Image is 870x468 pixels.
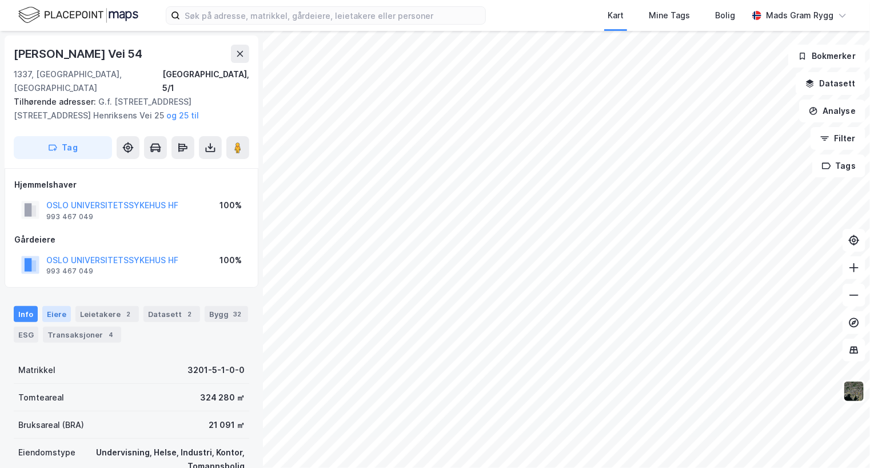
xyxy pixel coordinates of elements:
[123,308,134,320] div: 2
[105,329,117,340] div: 4
[46,267,93,276] div: 993 467 049
[811,127,865,150] button: Filter
[18,363,55,377] div: Matrikkel
[143,306,200,322] div: Datasett
[14,136,112,159] button: Tag
[799,100,865,122] button: Analyse
[205,306,248,322] div: Bygg
[43,327,121,343] div: Transaksjoner
[42,306,71,322] div: Eiere
[14,178,249,192] div: Hjemmelshaver
[162,68,249,95] div: [GEOGRAPHIC_DATA], 5/1
[184,308,195,320] div: 2
[715,9,735,22] div: Bolig
[788,45,865,68] button: Bokmerker
[75,306,139,322] div: Leietakere
[18,446,75,459] div: Eiendomstype
[608,9,624,22] div: Kart
[18,5,138,25] img: logo.f888ab2527a4732fd821a326f86c7f29.svg
[200,391,245,404] div: 324 280 ㎡
[813,413,870,468] div: Kontrollprogram for chat
[813,413,870,468] iframe: Chat Widget
[231,308,244,320] div: 32
[220,199,242,212] div: 100%
[766,9,833,22] div: Mads Gram Rygg
[843,380,865,402] img: 9k=
[18,418,84,432] div: Bruksareal (BRA)
[14,306,38,322] div: Info
[14,327,38,343] div: ESG
[187,363,245,377] div: 3201-5-1-0-0
[209,418,245,432] div: 21 091 ㎡
[220,253,242,267] div: 100%
[180,7,485,24] input: Søk på adresse, matrikkel, gårdeiere, leietakere eller personer
[812,154,865,177] button: Tags
[649,9,690,22] div: Mine Tags
[14,97,98,106] span: Tilhørende adresser:
[18,391,64,404] div: Tomteareal
[14,233,249,247] div: Gårdeiere
[46,212,93,221] div: 993 467 049
[796,72,865,95] button: Datasett
[14,95,240,122] div: G.f. [STREET_ADDRESS] [STREET_ADDRESS] Henriksens Vei 25
[14,45,145,63] div: [PERSON_NAME] Vei 54
[14,68,162,95] div: 1337, [GEOGRAPHIC_DATA], [GEOGRAPHIC_DATA]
